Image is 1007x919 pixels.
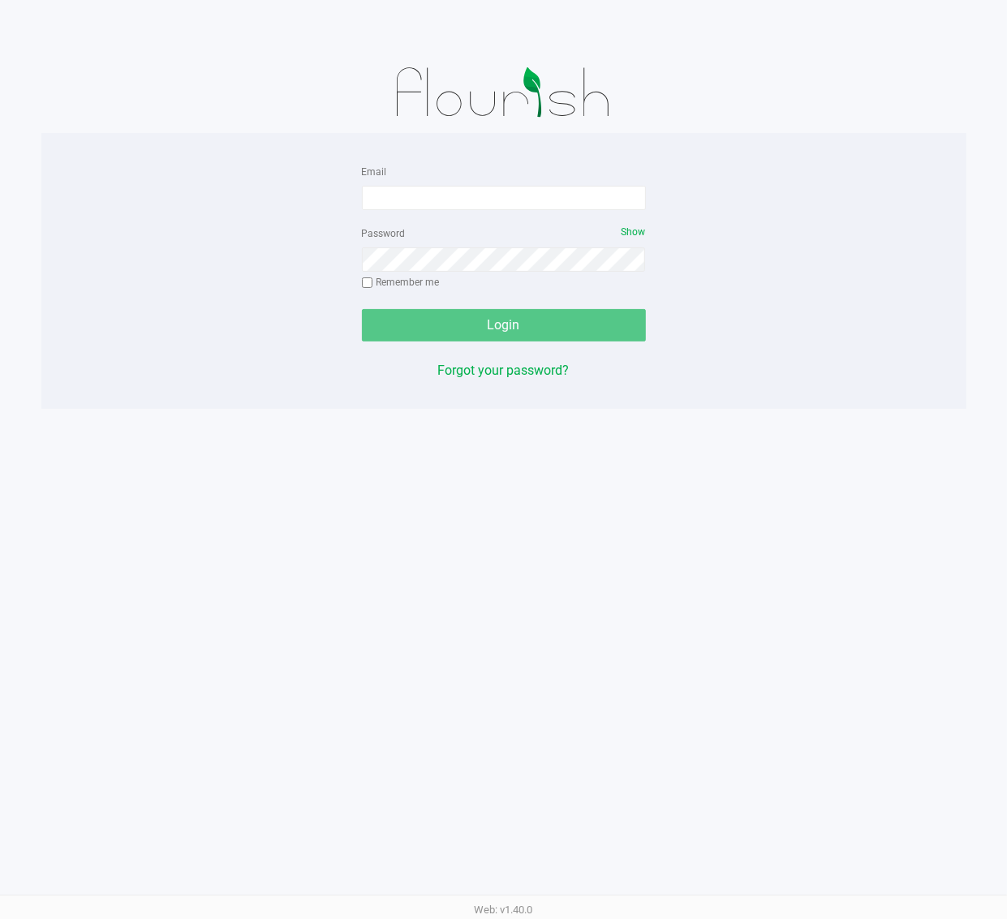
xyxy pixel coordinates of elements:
label: Password [362,226,406,241]
span: Web: v1.40.0 [475,904,533,916]
button: Forgot your password? [438,361,570,380]
input: Remember me [362,277,373,289]
label: Remember me [362,275,440,290]
span: Show [622,226,646,238]
label: Email [362,165,387,179]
